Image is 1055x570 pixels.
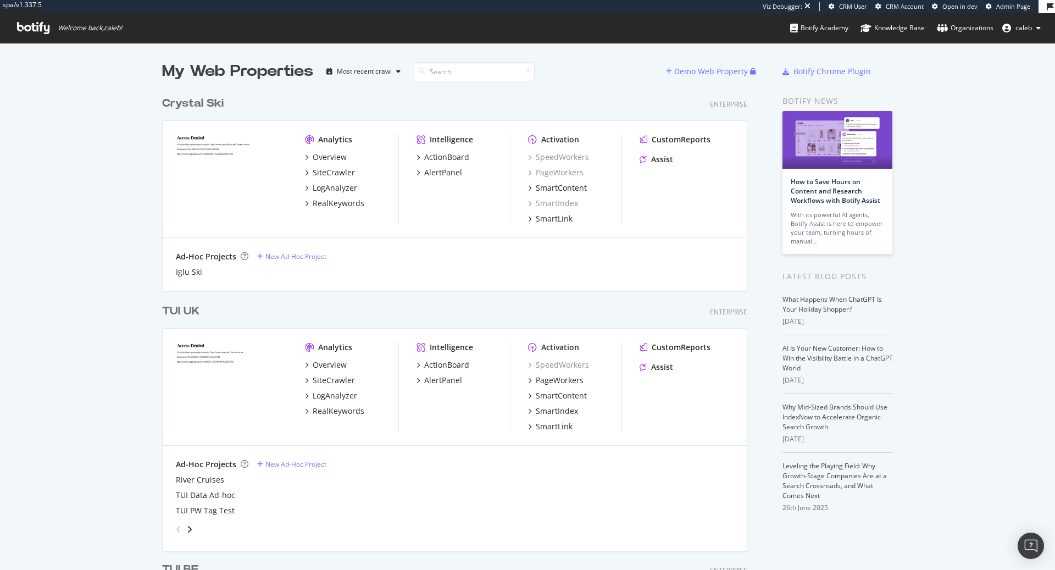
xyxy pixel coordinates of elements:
div: Knowledge Base [860,23,925,34]
div: [DATE] [782,375,893,385]
a: CRM Account [875,2,924,11]
a: PageWorkers [528,375,584,386]
div: SmartLink [536,213,573,224]
div: [DATE] [782,434,893,444]
div: TUI Data Ad-hoc [176,490,235,501]
div: Organizations [937,23,993,34]
a: Assist [640,362,673,373]
a: Overview [305,152,347,163]
a: PageWorkers [528,167,584,178]
a: Leveling the Playing Field: Why Growth-Stage Companies Are at a Search Crossroads, and What Comes... [782,461,887,500]
div: Open Intercom Messenger [1018,533,1044,559]
a: TUI UK [162,303,204,319]
a: Botify Chrome Plugin [782,66,871,77]
a: Why Mid-Sized Brands Should Use IndexNow to Accelerate Organic Search Growth [782,402,887,431]
a: AlertPanel [417,167,462,178]
div: RealKeywords [313,406,364,417]
button: Most recent crawl [322,63,405,80]
a: SpeedWorkers [528,359,589,370]
div: My Web Properties [162,60,313,82]
div: SmartContent [536,390,587,401]
div: Intelligence [430,342,473,353]
a: CRM User [829,2,867,11]
div: Overview [313,152,347,163]
div: Crystal Ski [162,96,224,112]
span: caleb [1015,23,1032,32]
div: Assist [651,154,673,165]
div: angle-right [186,524,193,535]
a: New Ad-Hoc Project [257,460,326,469]
a: RealKeywords [305,406,364,417]
a: SiteCrawler [305,375,355,386]
div: Viz Debugger: [763,2,802,11]
a: Demo Web Property [666,67,750,76]
div: LogAnalyzer [313,182,357,193]
div: TUI PW Tag Test [176,505,235,516]
div: SmartLink [536,421,573,432]
a: SmartIndex [528,406,578,417]
div: AlertPanel [424,375,462,386]
a: River Cruises [176,474,224,485]
div: Activation [541,134,579,145]
div: Ad-Hoc Projects [176,459,236,470]
a: Assist [640,154,673,165]
div: PageWorkers [536,375,584,386]
a: SpeedWorkers [528,152,589,163]
a: LogAnalyzer [305,182,357,193]
div: Ad-Hoc Projects [176,251,236,262]
img: crystalski.co.uk [176,134,287,223]
a: ActionBoard [417,359,469,370]
a: RealKeywords [305,198,364,209]
button: Demo Web Property [666,63,750,80]
a: SmartContent [528,390,587,401]
a: SmartLink [528,421,573,432]
div: Analytics [318,342,352,353]
a: Iglu Ski [176,267,202,278]
div: AlertPanel [424,167,462,178]
a: CustomReports [640,134,710,145]
a: Crystal Ski [162,96,228,112]
div: Assist [651,362,673,373]
a: What Happens When ChatGPT Is Your Holiday Shopper? [782,295,882,314]
button: caleb [993,19,1050,37]
a: AlertPanel [417,375,462,386]
div: Botify news [782,95,893,107]
div: SiteCrawler [313,167,355,178]
div: TUI UK [162,303,199,319]
div: Botify Academy [790,23,848,34]
div: SmartIndex [536,406,578,417]
img: tui.co.uk [176,342,287,431]
div: ActionBoard [424,359,469,370]
div: Enterprise [710,307,747,317]
div: CustomReports [652,342,710,353]
a: New Ad-Hoc Project [257,252,326,261]
div: LogAnalyzer [313,390,357,401]
a: SmartContent [528,182,587,193]
a: Botify Academy [790,13,848,43]
div: Activation [541,342,579,353]
a: SmartLink [528,213,573,224]
div: SmartContent [536,182,587,193]
div: RealKeywords [313,198,364,209]
span: CRM User [839,2,867,10]
a: How to Save Hours on Content and Research Workflows with Botify Assist [791,177,880,205]
a: AI Is Your New Customer: How to Win the Visibility Battle in a ChatGPT World [782,344,893,373]
input: Search [414,62,535,81]
div: angle-left [171,521,186,538]
div: Intelligence [430,134,473,145]
div: New Ad-Hoc Project [265,252,326,261]
a: SmartIndex [528,198,578,209]
a: CustomReports [640,342,710,353]
div: SiteCrawler [313,375,355,386]
a: LogAnalyzer [305,390,357,401]
div: Enterprise [710,99,747,109]
span: Welcome back, caleb ! [58,24,122,32]
div: Overview [313,359,347,370]
a: Overview [305,359,347,370]
a: Admin Page [986,2,1030,11]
